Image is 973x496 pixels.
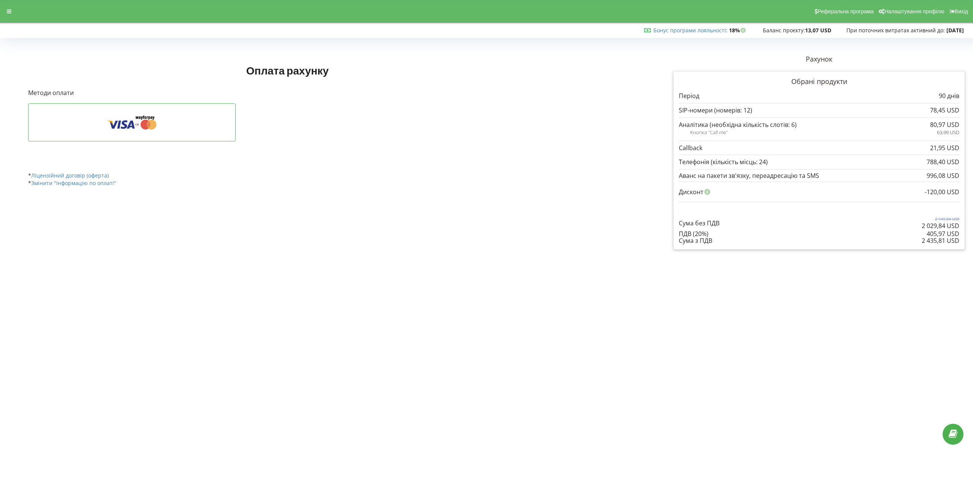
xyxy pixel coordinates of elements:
div: Аванс на пакети зв'язку, переадресацію та SMS [679,172,959,179]
p: SIP-номери (номерів: 12) [679,106,752,115]
div: -120,00 USD [925,185,959,199]
span: Баланс проєкту: [763,27,805,34]
p: Період [679,92,699,100]
p: 21,95 USD [930,144,959,152]
p: 63,99 USD [937,129,959,136]
div: Сума з ПДВ [679,237,959,244]
div: Дисконт [679,185,959,199]
strong: [DATE] [946,27,964,34]
p: Рахунок [673,54,965,64]
h1: Оплата рахунку [28,63,547,77]
p: 2 149,84 USD [922,216,959,222]
p: Телефонія (кількість місць: 24) [679,158,768,166]
p: Аналітика (необхідна кількість слотів: 6) [679,120,797,129]
p: 80,97 USD [930,120,959,129]
span: Вихід [955,8,968,14]
strong: 13,07 USD [805,27,831,34]
div: 996,08 USD [927,172,959,179]
p: Обрані продукти [679,77,959,87]
iframe: Intercom live chat [947,453,965,471]
p: 788,40 USD [927,158,959,166]
span: При поточних витратах активний до: [846,27,945,34]
p: 2 029,84 USD [922,222,959,230]
span: Реферальна програма [818,8,874,14]
div: 405,97 USD [927,230,959,237]
span: Налаштування профілю [884,8,944,14]
p: Методи оплати [28,89,547,97]
p: Сума без ПДВ [679,219,719,228]
p: 90 днів [939,92,959,100]
span: : [653,27,727,34]
p: 78,45 USD [930,106,959,115]
strong: 18% [729,27,748,34]
div: ПДВ (20%) [679,230,959,237]
a: Змінити "Інформацію по оплаті" [31,179,116,187]
span: Кнопка "Call me" [690,129,728,136]
div: 2 435,81 USD [922,237,959,244]
a: Ліцензійний договір (оферта) [31,172,109,179]
p: Callback [679,144,702,152]
a: Бонус програми лояльності [653,27,726,34]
